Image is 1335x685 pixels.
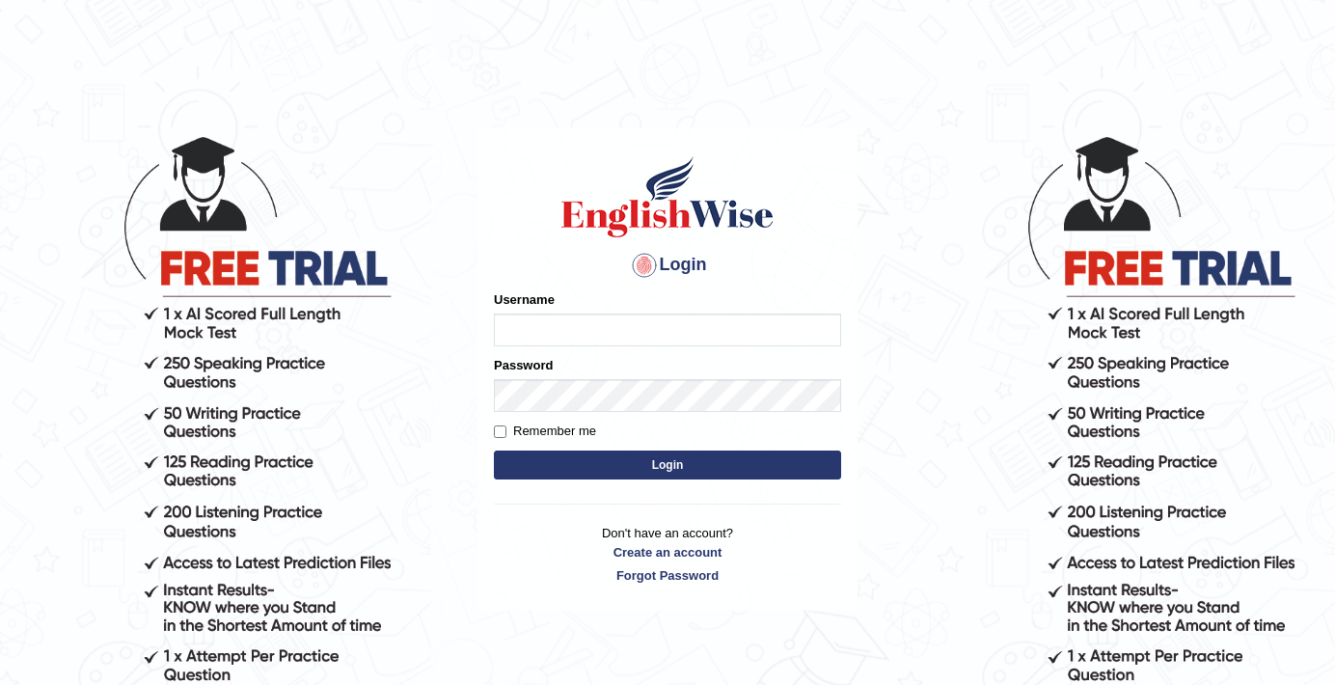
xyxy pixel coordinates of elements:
[494,451,841,479] button: Login
[494,250,841,281] h4: Login
[494,566,841,585] a: Forgot Password
[494,543,841,562] a: Create an account
[558,153,777,240] img: Logo of English Wise sign in for intelligent practice with AI
[494,290,555,309] label: Username
[494,356,553,374] label: Password
[494,422,596,441] label: Remember me
[494,425,506,438] input: Remember me
[494,524,841,584] p: Don't have an account?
